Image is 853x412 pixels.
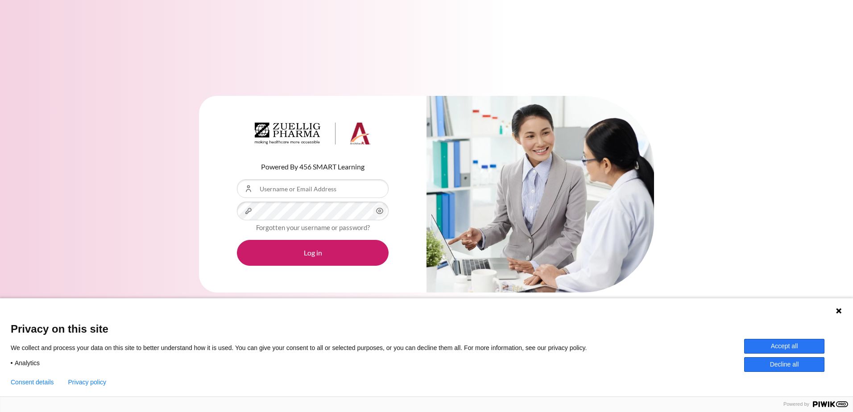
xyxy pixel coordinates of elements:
span: Privacy on this site [11,322,842,335]
span: Powered by [780,401,813,407]
img: Architeck [255,123,371,145]
button: Log in [237,240,389,266]
span: Analytics [15,359,40,367]
a: Architeck [255,123,371,148]
p: We collect and process your data on this site to better understand how it is used. You can give y... [11,344,600,352]
button: Accept all [744,339,824,354]
a: Forgotten your username or password? [256,223,370,231]
button: Decline all [744,357,824,372]
a: Privacy policy [68,379,107,386]
input: Username or Email Address [237,179,389,198]
p: Powered By 456 SMART Learning [237,161,389,172]
button: Consent details [11,379,54,386]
